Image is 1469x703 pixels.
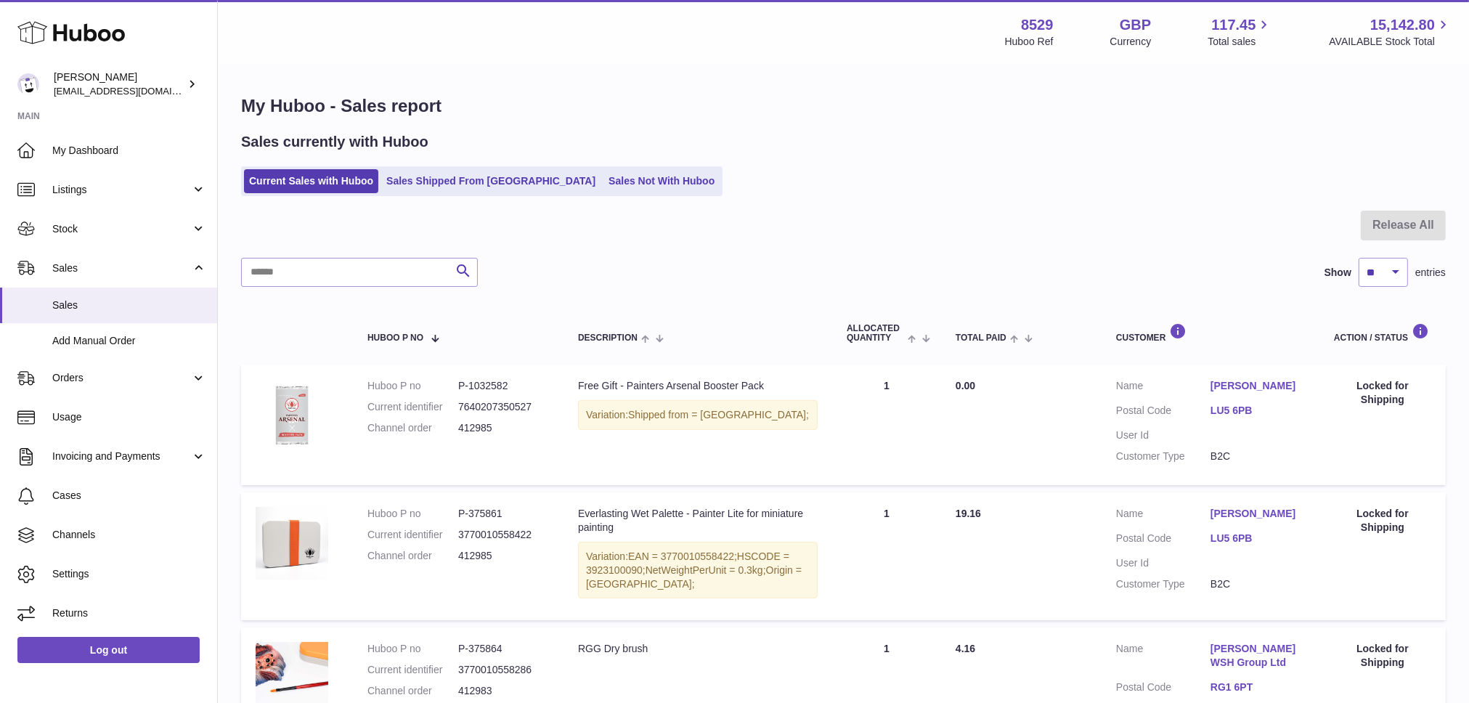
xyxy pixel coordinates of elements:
[1116,556,1210,570] dt: User Id
[367,400,458,414] dt: Current identifier
[367,663,458,677] dt: Current identifier
[1210,680,1305,694] a: RG1 6PT
[1210,379,1305,393] a: [PERSON_NAME]
[256,379,328,452] img: Redgrass-painters-arsenal-booster-cards.jpg
[244,169,378,193] a: Current Sales with Huboo
[52,450,191,463] span: Invoicing and Payments
[52,222,191,236] span: Stock
[578,333,638,343] span: Description
[956,333,1006,343] span: Total paid
[578,642,818,656] div: RGG Dry brush
[1116,450,1210,463] dt: Customer Type
[956,643,975,654] span: 4.16
[1324,266,1351,280] label: Show
[256,507,328,580] img: Redgrass-palette-painter-lite-close-scaled.jpg
[367,507,458,521] dt: Huboo P no
[1334,507,1431,535] div: Locked for Shipping
[458,549,549,563] dd: 412985
[1116,577,1210,591] dt: Customer Type
[52,528,206,542] span: Channels
[578,507,818,535] div: Everlasting Wet Palette - Painter Lite for miniature painting
[1334,379,1431,407] div: Locked for Shipping
[17,73,39,95] img: admin@redgrass.ch
[1110,35,1152,49] div: Currency
[578,542,818,599] div: Variation:
[578,379,818,393] div: Free Gift - Painters Arsenal Booster Pack
[367,421,458,435] dt: Channel order
[381,169,601,193] a: Sales Shipped From [GEOGRAPHIC_DATA]
[52,606,206,620] span: Returns
[458,663,549,677] dd: 3770010558286
[1116,532,1210,549] dt: Postal Code
[52,334,206,348] span: Add Manual Order
[628,550,737,562] span: EAN = 3770010558422;
[52,261,191,275] span: Sales
[458,421,549,435] dd: 412985
[956,508,981,519] span: 19.16
[17,637,200,663] a: Log out
[1116,428,1210,442] dt: User Id
[586,550,789,576] span: HSCODE = 3923100090;
[54,70,184,98] div: [PERSON_NAME]
[367,642,458,656] dt: Huboo P no
[52,567,206,581] span: Settings
[52,371,191,385] span: Orders
[628,409,809,420] span: Shipped from = [GEOGRAPHIC_DATA];
[1116,642,1210,673] dt: Name
[52,410,206,424] span: Usage
[1116,379,1210,397] dt: Name
[1334,642,1431,670] div: Locked for Shipping
[1334,323,1431,343] div: Action / Status
[1021,15,1054,35] strong: 8529
[367,528,458,542] dt: Current identifier
[241,132,428,152] h2: Sales currently with Huboo
[1210,450,1305,463] dd: B2C
[458,379,549,393] dd: P-1032582
[1415,266,1446,280] span: entries
[1210,642,1305,670] a: [PERSON_NAME] WSH Group Ltd
[1329,35,1452,49] span: AVAILABLE Stock Total
[1329,15,1452,49] a: 15,142.80 AVAILABLE Stock Total
[458,642,549,656] dd: P-375864
[578,400,818,430] div: Variation:
[603,169,720,193] a: Sales Not With Huboo
[367,684,458,698] dt: Channel order
[367,333,423,343] span: Huboo P no
[367,379,458,393] dt: Huboo P no
[1116,507,1210,524] dt: Name
[52,489,206,503] span: Cases
[367,549,458,563] dt: Channel order
[458,507,549,521] dd: P-375861
[586,564,802,590] span: Origin = [GEOGRAPHIC_DATA];
[52,183,191,197] span: Listings
[458,528,549,542] dd: 3770010558422
[956,380,975,391] span: 0.00
[1005,35,1054,49] div: Huboo Ref
[1208,35,1272,49] span: Total sales
[1211,15,1256,35] span: 117.45
[1116,680,1210,698] dt: Postal Code
[832,365,941,485] td: 1
[1208,15,1272,49] a: 117.45 Total sales
[54,85,213,97] span: [EMAIL_ADDRESS][DOMAIN_NAME]
[832,492,941,620] td: 1
[1370,15,1435,35] span: 15,142.80
[458,684,549,698] dd: 412983
[1210,507,1305,521] a: [PERSON_NAME]
[1210,577,1305,591] dd: B2C
[1116,323,1305,343] div: Customer
[52,298,206,312] span: Sales
[1116,404,1210,421] dt: Postal Code
[1210,404,1305,418] a: LU5 6PB
[1120,15,1151,35] strong: GBP
[458,400,549,414] dd: 7640207350527
[52,144,206,158] span: My Dashboard
[847,324,904,343] span: ALLOCATED Quantity
[241,94,1446,118] h1: My Huboo - Sales report
[646,564,766,576] span: NetWeightPerUnit = 0.3kg;
[1210,532,1305,545] a: LU5 6PB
